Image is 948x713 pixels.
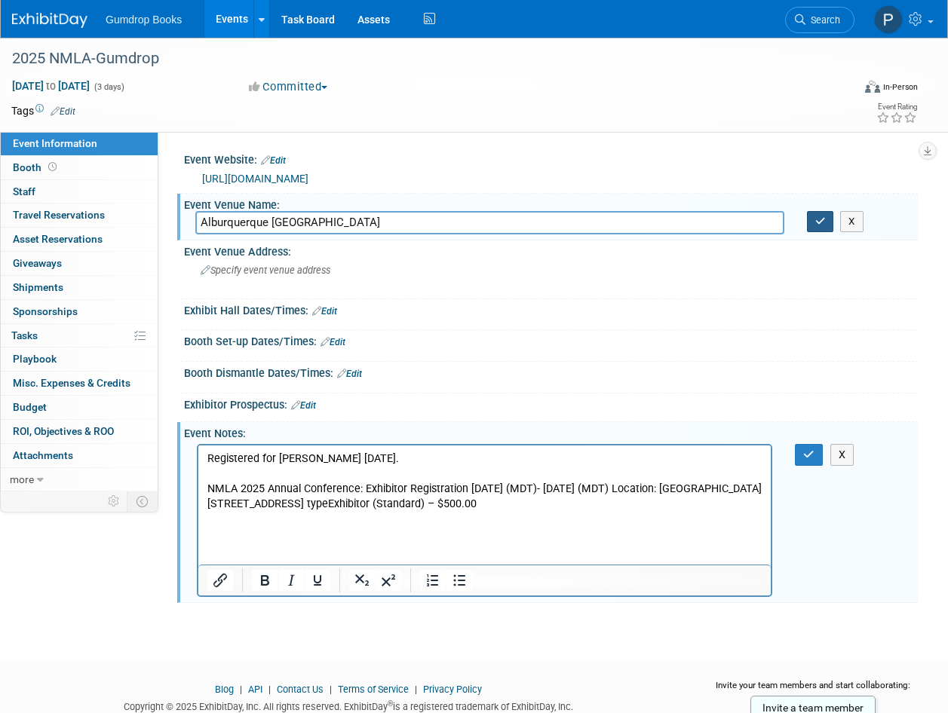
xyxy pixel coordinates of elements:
[1,468,158,491] a: more
[13,377,130,389] span: Misc. Expenses & Credits
[201,265,330,276] span: Specify event venue address
[261,155,286,166] a: Edit
[321,337,345,347] a: Edit
[13,233,103,245] span: Asset Reservations
[349,570,375,591] button: Subscript
[184,330,918,350] div: Booth Set-up Dates/Times:
[420,570,446,591] button: Numbered list
[446,570,472,591] button: Bullet list
[876,103,917,111] div: Event Rating
[101,491,127,511] td: Personalize Event Tab Strip
[840,211,864,232] button: X
[882,81,918,93] div: In-Person
[13,425,114,437] span: ROI, Objectives & ROO
[184,393,918,413] div: Exhibitor Prospectus:
[184,194,918,213] div: Event Venue Name:
[1,444,158,467] a: Attachments
[184,299,918,319] div: Exhibit Hall Dates/Times:
[291,400,316,411] a: Edit
[244,79,333,95] button: Committed
[93,82,124,92] span: (3 days)
[423,684,482,695] a: Privacy Policy
[106,14,182,26] span: Gumdrop Books
[51,106,75,117] a: Edit
[1,252,158,275] a: Giveaways
[207,570,233,591] button: Insert/edit link
[1,396,158,419] a: Budget
[13,161,60,173] span: Booth
[338,684,409,695] a: Terms of Service
[252,570,278,591] button: Bold
[277,684,324,695] a: Contact Us
[11,79,91,93] span: [DATE] [DATE]
[1,347,158,371] a: Playbook
[312,306,337,317] a: Edit
[1,300,158,323] a: Sponsorships
[1,132,158,155] a: Event Information
[1,276,158,299] a: Shipments
[127,491,158,511] td: Toggle Event Tabs
[184,148,918,168] div: Event Website:
[13,449,73,461] span: Attachments
[337,369,362,379] a: Edit
[202,173,308,185] a: [URL][DOMAIN_NAME]
[184,362,918,381] div: Booth Dismantle Dates/Times:
[11,103,75,118] td: Tags
[13,209,105,221] span: Travel Reservations
[10,473,34,485] span: more
[11,329,38,341] span: Tasks
[215,684,234,695] a: Blog
[1,180,158,203] a: Staff
[265,684,275,695] span: |
[1,420,158,443] a: ROI, Objectives & ROO
[7,45,840,72] div: 2025 NMLA-Gumdrop
[874,5,903,34] img: Pam Fitzgerald
[12,13,87,28] img: ExhibitDay
[305,570,330,591] button: Underline
[248,684,262,695] a: API
[13,185,35,197] span: Staff
[13,137,97,149] span: Event Information
[1,228,158,251] a: Asset Reservations
[388,699,393,708] sup: ®
[44,80,58,92] span: to
[785,7,854,33] a: Search
[13,257,62,269] span: Giveaways
[1,324,158,347] a: Tasks
[184,422,918,441] div: Event Notes:
[865,81,880,93] img: Format-Inperson.png
[326,684,336,695] span: |
[13,401,47,413] span: Budget
[786,78,918,101] div: Event Format
[13,281,63,293] span: Shipments
[1,203,158,227] a: Travel Reservations
[236,684,246,695] span: |
[830,444,854,466] button: X
[1,372,158,395] a: Misc. Expenses & Credits
[1,156,158,179] a: Booth
[45,161,60,173] span: Booth not reserved yet
[708,679,918,702] div: Invite your team members and start collaborating:
[278,570,304,591] button: Italic
[13,305,78,317] span: Sponsorships
[198,445,771,565] iframe: Rich Text Area
[411,684,421,695] span: |
[13,353,57,365] span: Playbook
[805,14,840,26] span: Search
[184,240,918,259] div: Event Venue Address:
[376,570,401,591] button: Superscript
